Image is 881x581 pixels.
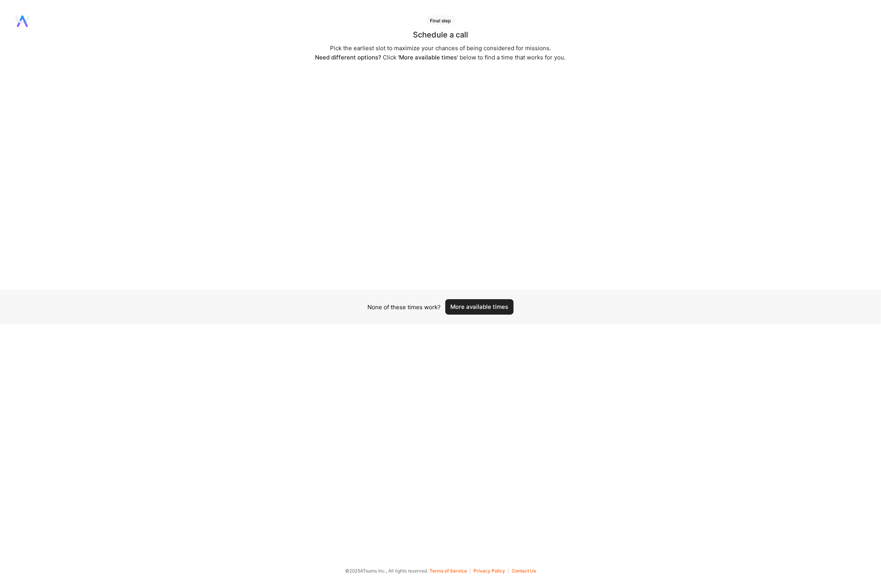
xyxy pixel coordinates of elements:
span: © 2025 ATeams Inc., All rights reserved. [345,567,428,575]
span: Need different options? [315,54,382,61]
div: None of these times work? [367,303,441,311]
span: 'More available times' [398,54,458,61]
button: Privacy Policy [473,568,509,573]
button: Terms of Service [430,568,470,573]
div: Final step [426,15,456,25]
div: Schedule a call [413,31,468,39]
div: Pick the earliest slot to maximize your chances of being considered for missions. Click below to ... [315,44,566,62]
button: More available times [445,299,514,315]
button: Contact Us [512,568,536,573]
